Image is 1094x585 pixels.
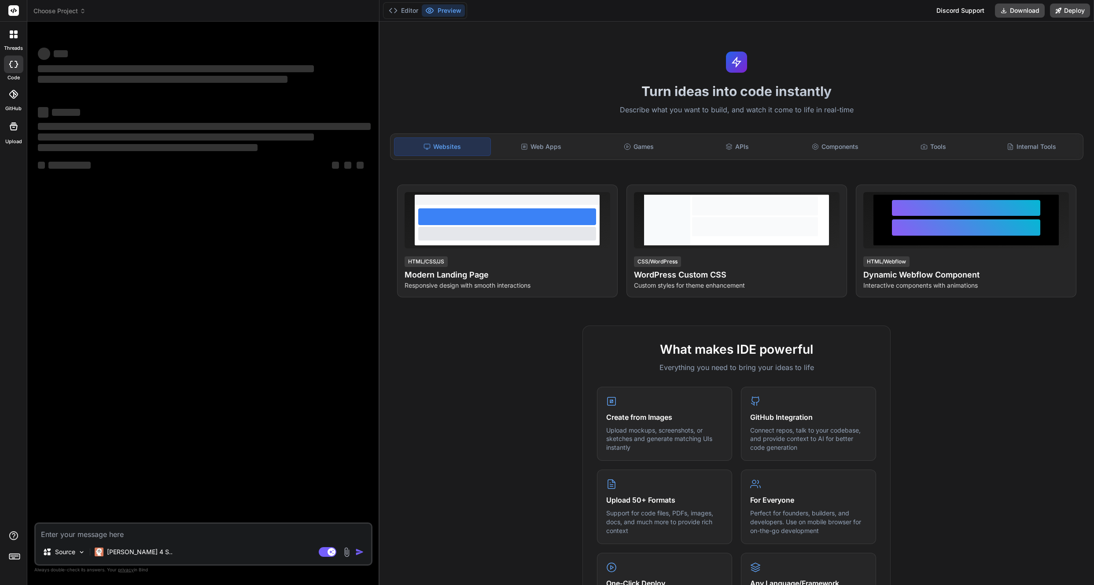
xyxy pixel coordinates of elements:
[606,426,723,452] p: Upload mockups, screenshots, or sketches and generate matching UIs instantly
[634,269,840,281] h4: WordPress Custom CSS
[385,83,1089,99] h1: Turn ideas into code instantly
[931,4,990,18] div: Discord Support
[995,4,1045,18] button: Download
[493,137,589,156] div: Web Apps
[689,137,785,156] div: APIs
[355,548,364,556] img: icon
[38,144,258,151] span: ‌
[357,162,364,169] span: ‌
[885,137,981,156] div: Tools
[55,548,75,556] p: Source
[342,547,352,557] img: attachment
[344,162,351,169] span: ‌
[4,44,23,52] label: threads
[597,362,876,373] p: Everything you need to bring your ideas to life
[863,281,1069,290] p: Interactive components with animations
[606,509,723,535] p: Support for code files, PDFs, images, docs, and much more to provide rich context
[332,162,339,169] span: ‌
[591,137,687,156] div: Games
[394,137,491,156] div: Websites
[1050,4,1090,18] button: Deploy
[983,137,1079,156] div: Internal Tools
[405,281,610,290] p: Responsive design with smooth interactions
[385,4,422,17] button: Editor
[634,281,840,290] p: Custom styles for theme enhancement
[787,137,884,156] div: Components
[750,412,867,422] h4: GitHub Integration
[385,104,1089,116] p: Describe what you want to build, and watch it come to life in real-time
[78,548,85,556] img: Pick Models
[634,256,681,267] div: CSS/WordPress
[38,76,287,83] span: ‌
[606,495,723,505] h4: Upload 50+ Formats
[118,567,134,572] span: privacy
[5,105,22,112] label: GitHub
[95,548,103,556] img: Claude 4 Sonnet
[863,269,1069,281] h4: Dynamic Webflow Component
[7,74,20,81] label: code
[863,256,910,267] div: HTML/Webflow
[405,256,448,267] div: HTML/CSS/JS
[38,107,48,118] span: ‌
[38,48,50,60] span: ‌
[38,65,314,72] span: ‌
[38,133,314,141] span: ‌
[422,4,465,17] button: Preview
[405,269,610,281] h4: Modern Landing Page
[750,509,867,535] p: Perfect for founders, builders, and developers. Use on mobile browser for on-the-go development
[5,138,22,145] label: Upload
[750,426,867,452] p: Connect repos, talk to your codebase, and provide context to AI for better code generation
[34,566,372,574] p: Always double-check its answers. Your in Bind
[33,7,86,15] span: Choose Project
[54,50,68,57] span: ‌
[38,162,45,169] span: ‌
[38,123,371,130] span: ‌
[750,495,867,505] h4: For Everyone
[48,162,91,169] span: ‌
[52,109,80,116] span: ‌
[107,548,173,556] p: [PERSON_NAME] 4 S..
[606,412,723,422] h4: Create from Images
[597,340,876,359] h2: What makes IDE powerful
